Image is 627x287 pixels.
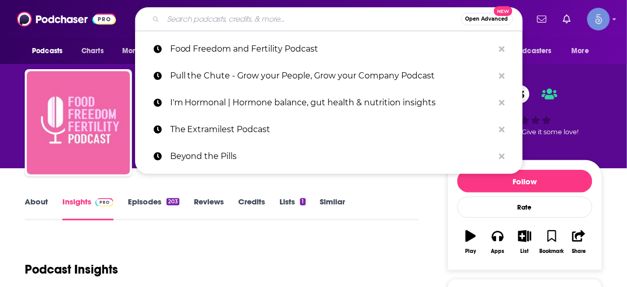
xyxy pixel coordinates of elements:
[461,13,513,25] button: Open AdvancedNew
[163,11,461,27] input: Search podcasts, credits, & more...
[587,8,610,30] span: Logged in as Spiral5-G1
[170,36,494,62] p: Food Freedom and Fertility Podcast
[533,10,551,28] a: Show notifications dropdown
[115,41,172,61] button: open menu
[484,224,511,261] button: Apps
[300,198,305,205] div: 1
[135,7,523,31] div: Search podcasts, credits, & more...
[320,197,345,220] a: Similar
[17,9,116,29] img: Podchaser - Follow, Share and Rate Podcasts
[494,6,513,16] span: New
[457,170,592,193] button: Follow
[238,197,265,220] a: Credits
[25,262,118,277] h1: Podcast Insights
[457,224,484,261] button: Play
[587,8,610,30] button: Show profile menu
[27,71,130,174] img: Food Freedom and Fertility Podcast
[471,128,579,136] span: Good podcast? Give it some love!
[95,198,113,206] img: Podchaser Pro
[565,41,602,61] button: open menu
[81,44,104,58] span: Charts
[566,224,592,261] button: Share
[194,197,224,220] a: Reviews
[135,62,523,89] a: Pull the Chute - Grow your People, Grow your Company Podcast
[448,78,602,142] div: 53Good podcast? Give it some love!
[466,17,508,22] span: Open Advanced
[466,248,476,254] div: Play
[135,116,523,143] a: The Extramilest Podcast
[491,248,505,254] div: Apps
[572,44,589,58] span: More
[75,41,110,61] a: Charts
[135,36,523,62] a: Food Freedom and Fertility Podcast
[128,197,179,220] a: Episodes203
[279,197,305,220] a: Lists1
[559,10,575,28] a: Show notifications dropdown
[538,224,565,261] button: Bookmark
[32,44,62,58] span: Podcasts
[502,44,552,58] span: For Podcasters
[496,41,567,61] button: open menu
[170,89,494,116] p: I'm Hormonal | Hormone balance, gut health & nutrition insights
[587,8,610,30] img: User Profile
[135,143,523,170] a: Beyond the Pills
[122,44,159,58] span: Monitoring
[170,143,494,170] p: Beyond the Pills
[135,89,523,116] a: I'm Hormonal | Hormone balance, gut health & nutrition insights
[540,248,564,254] div: Bookmark
[521,248,529,254] div: List
[170,116,494,143] p: The Extramilest Podcast
[25,41,76,61] button: open menu
[457,197,592,218] div: Rate
[511,224,538,261] button: List
[170,62,494,89] p: Pull the Chute - Grow your People, Grow your Company Podcast
[167,198,179,205] div: 203
[572,248,586,254] div: Share
[25,197,48,220] a: About
[62,197,113,220] a: InsightsPodchaser Pro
